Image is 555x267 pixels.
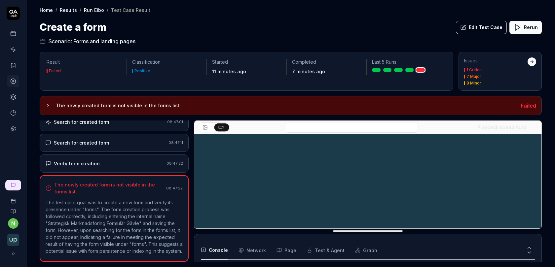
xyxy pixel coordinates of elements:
[60,7,77,13] a: Results
[166,186,183,190] time: 08:47:22
[45,102,515,110] button: The newly created form is not visible in the forms list.
[292,59,361,65] p: Completed
[40,37,135,45] a: Scenario:Forms and landing pages
[509,21,542,34] button: Rerun
[277,241,296,259] button: Page
[168,140,183,145] time: 08:47:11
[46,199,183,254] p: The test case goal was to create a new form and verify its presence under "forms". The form creat...
[307,241,345,259] button: Test & Agent
[8,218,18,229] button: n
[201,241,228,259] button: Console
[166,161,183,166] time: 08:47:22
[466,68,483,72] div: 1 Critical
[40,20,106,35] h1: Create a form
[54,160,100,167] div: Verify form creation
[5,180,21,190] a: New conversation
[3,193,23,204] a: Book a call with us
[54,118,109,125] div: Search for created form
[40,7,53,13] a: Home
[111,7,150,13] div: Test Case Result
[49,69,61,73] div: Failed
[107,7,108,13] div: /
[521,102,536,109] span: Failed
[7,234,19,246] img: Upsales Logo
[134,69,150,73] div: Positive
[47,59,121,65] p: Result
[3,204,23,214] a: Documentation
[466,81,481,85] div: 8 Minor
[477,124,526,131] div: Playback speed:
[212,69,246,74] time: 11 minutes ago
[55,7,57,13] div: /
[3,229,23,247] button: Upsales Logo
[292,69,325,74] time: 7 minutes ago
[47,37,72,45] span: Scenario:
[56,102,515,110] h3: The newly created form is not visible in the forms list.
[80,7,81,13] div: /
[132,59,201,65] p: Classification
[372,59,441,65] p: Last 5 Runs
[239,241,266,259] button: Network
[54,181,164,195] div: The newly created form is not visible in the forms list.
[84,7,104,13] a: Run Eibo
[167,119,183,124] time: 08:47:01
[464,57,528,64] div: Issues
[212,59,281,65] p: Started
[54,139,109,146] div: Search for created form
[456,21,507,34] button: Edit Test Case
[73,37,135,45] span: Forms and landing pages
[466,75,481,79] div: 7 Major
[355,241,377,259] button: Graph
